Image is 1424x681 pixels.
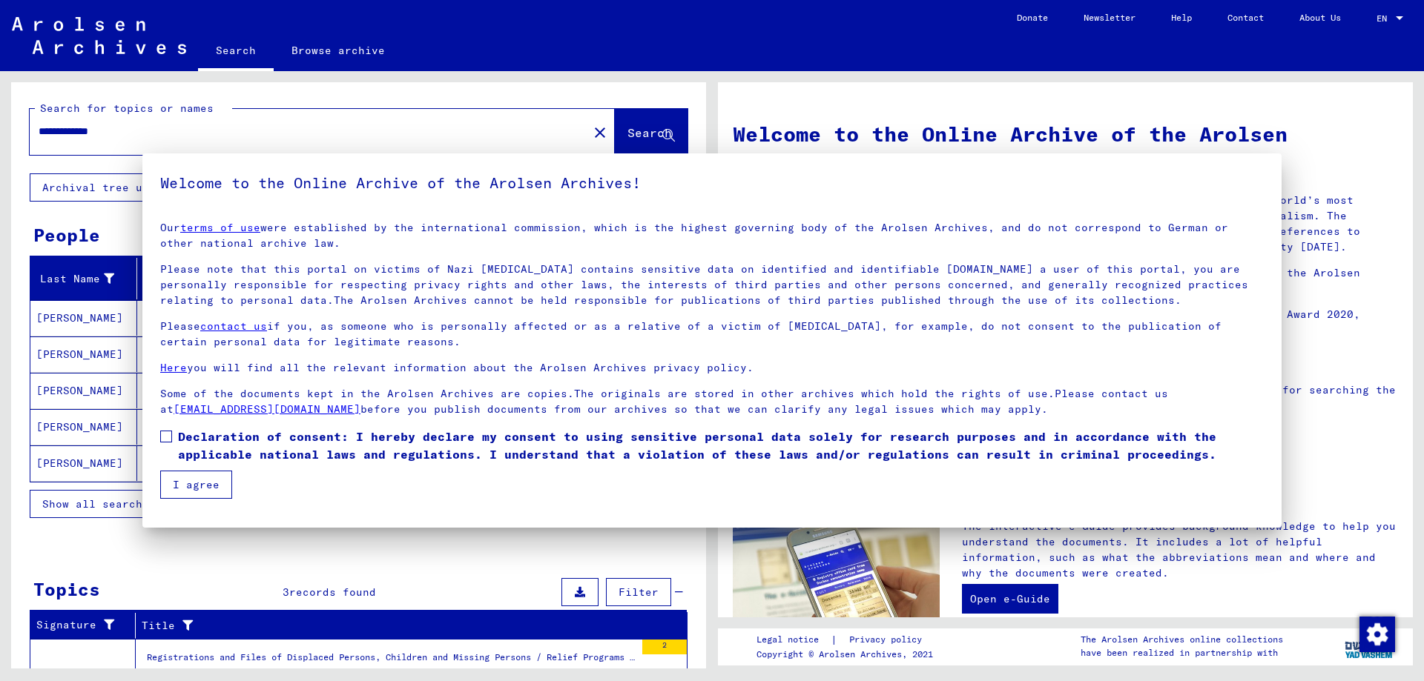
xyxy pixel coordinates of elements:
[1359,617,1395,652] img: Change consent
[160,361,187,374] a: Here
[160,220,1264,251] p: Our were established by the international commission, which is the highest governing body of the ...
[160,386,1264,417] p: Some of the documents kept in the Arolsen Archives are copies.The originals are stored in other a...
[160,360,1264,376] p: you will find all the relevant information about the Arolsen Archives privacy policy.
[1359,616,1394,651] div: Change consent
[180,221,260,234] a: terms of use
[160,471,232,499] button: I agree
[200,319,267,333] a: contact us
[174,402,360,416] a: [EMAIL_ADDRESS][DOMAIN_NAME]
[160,262,1264,308] p: Please note that this portal on victims of Nazi [MEDICAL_DATA] contains sensitive data on identif...
[160,319,1264,350] p: Please if you, as someone who is personally affected or as a relative of a victim of [MEDICAL_DAT...
[178,428,1264,463] span: Declaration of consent: I hereby declare my consent to using sensitive personal data solely for r...
[160,171,1264,195] h5: Welcome to the Online Archive of the Arolsen Archives!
